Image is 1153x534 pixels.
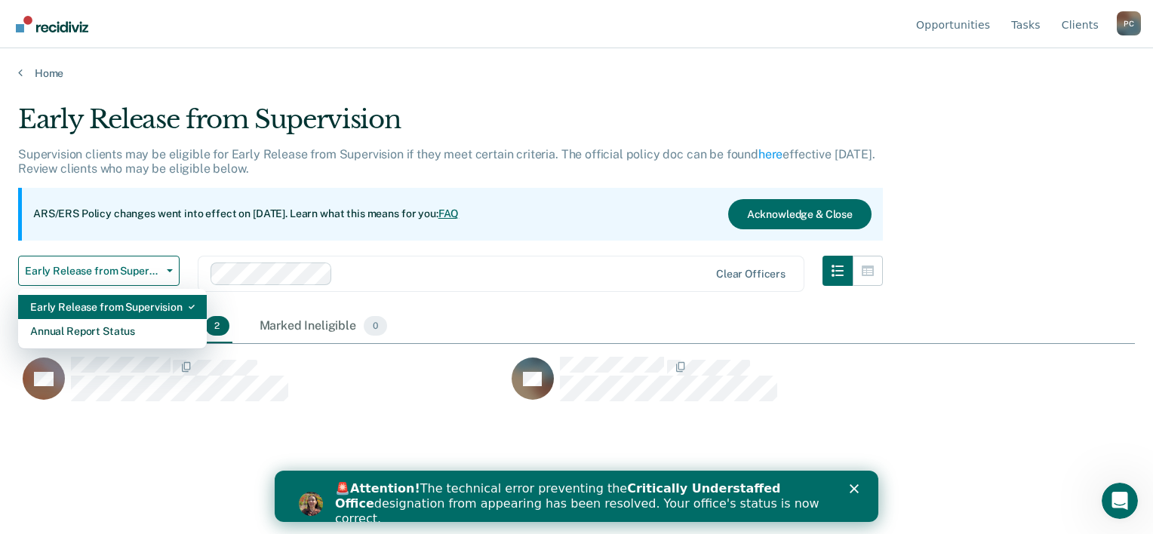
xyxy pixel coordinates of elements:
div: Dropdown Menu [18,289,207,349]
b: Attention! [75,11,146,25]
div: Early Release from Supervision [30,295,195,319]
p: ARS/ERS Policy changes went into effect on [DATE]. Learn what this means for you: [33,207,459,222]
div: CaseloadOpportunityCell-05123295 [18,356,507,416]
div: CaseloadOpportunityCell-02577210 [507,356,996,416]
iframe: Intercom live chat [1102,483,1138,519]
span: Early Release from Supervision [25,265,161,278]
p: Supervision clients may be eligible for Early Release from Supervision if they meet certain crite... [18,147,875,176]
span: 0 [364,316,387,336]
div: P C [1117,11,1141,35]
a: Home [18,66,1135,80]
b: Critically Understaffed Office [60,11,506,40]
div: 🚨 The technical error preventing the designation from appearing has been resolved. Your office's ... [60,11,555,56]
span: 2 [205,316,229,336]
div: Marked Ineligible0 [257,310,391,343]
button: Profile dropdown button [1117,11,1141,35]
div: Annual Report Status [30,319,195,343]
a: here [758,147,783,161]
iframe: Intercom live chat banner [275,471,878,522]
button: Acknowledge & Close [728,199,872,229]
div: Early Release from Supervision [18,104,883,147]
a: FAQ [438,207,460,219]
img: Recidiviz [16,16,88,32]
div: Clear officers [716,268,786,281]
button: Early Release from Supervision [18,256,180,286]
div: Close [575,14,590,23]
